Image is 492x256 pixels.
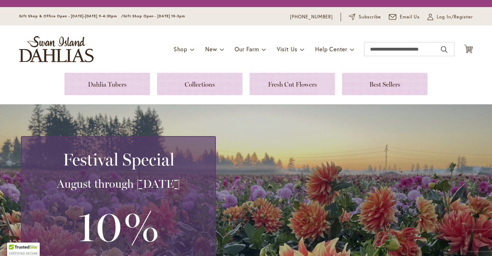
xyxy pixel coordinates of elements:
span: Email Us [400,13,420,21]
h2: Festival Special [30,150,207,169]
h3: August through [DATE] [30,177,207,191]
span: Log In/Register [437,13,473,21]
span: Help Center [315,45,347,53]
a: [PHONE_NUMBER] [290,13,333,21]
a: Subscribe [349,13,381,21]
span: Shop [174,45,188,53]
a: Email Us [389,13,420,21]
span: Gift Shop & Office Open - [DATE]-[DATE] 9-4:30pm / [19,14,123,18]
span: Visit Us [277,45,297,53]
a: Log In/Register [427,13,473,21]
span: New [205,45,217,53]
a: store logo [19,36,94,62]
span: Gift Shop Open - [DATE] 10-3pm [123,14,185,18]
h3: 10% [30,198,207,253]
span: Subscribe [359,13,381,21]
button: Search [441,44,447,55]
span: Our Farm [235,45,259,53]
